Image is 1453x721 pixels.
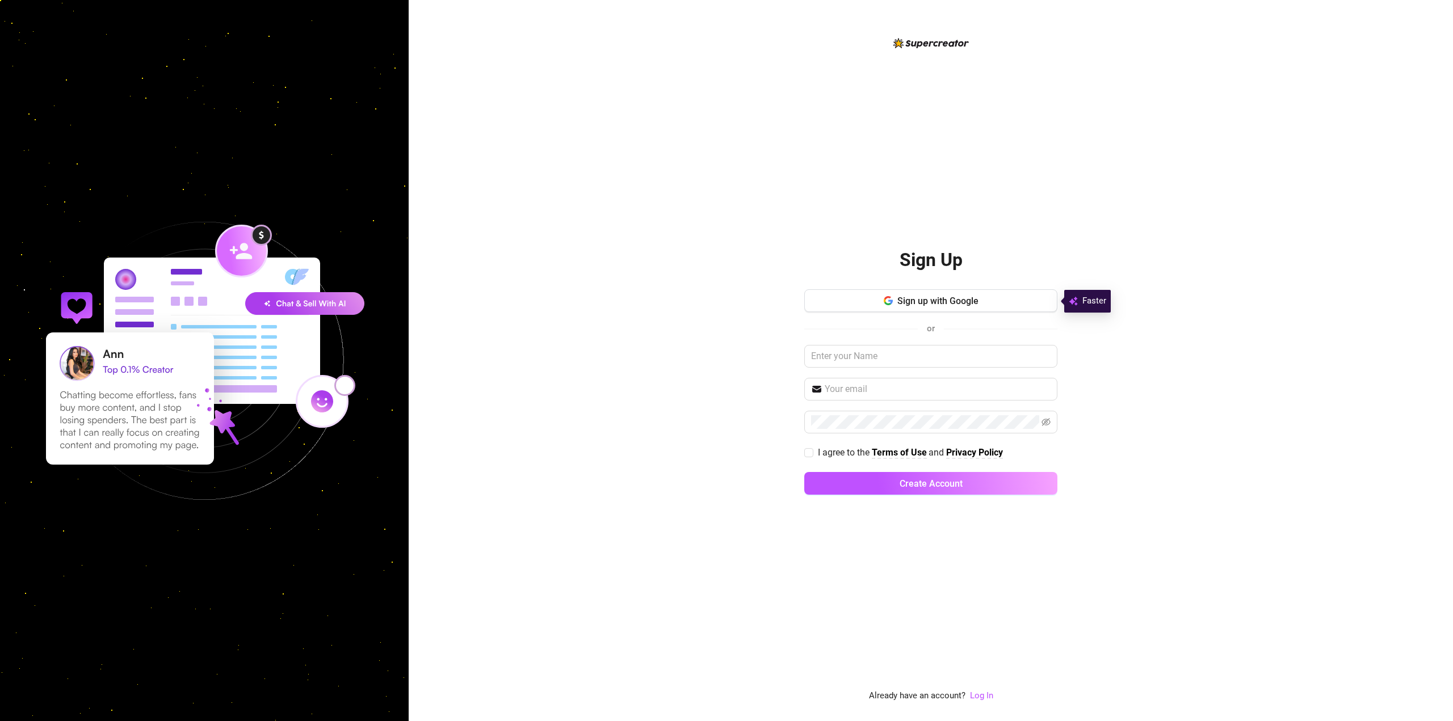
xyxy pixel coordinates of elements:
[825,382,1051,396] input: Your email
[804,345,1057,368] input: Enter your Name
[804,472,1057,495] button: Create Account
[8,165,401,557] img: signup-background-D0MIrEPF.svg
[1082,294,1106,308] span: Faster
[900,478,963,489] span: Create Account
[970,689,993,703] a: Log In
[927,323,935,334] span: or
[946,447,1003,458] strong: Privacy Policy
[1069,294,1078,308] img: svg%3e
[818,447,872,458] span: I agree to the
[1042,418,1051,427] span: eye-invisible
[970,690,993,701] a: Log In
[872,447,927,459] a: Terms of Use
[804,289,1057,312] button: Sign up with Google
[869,689,965,703] span: Already have an account?
[900,248,963,272] h2: Sign Up
[872,447,927,458] strong: Terms of Use
[897,296,979,306] span: Sign up with Google
[929,447,946,458] span: and
[893,38,969,48] img: logo-BBDzfeDw.svg
[946,447,1003,459] a: Privacy Policy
